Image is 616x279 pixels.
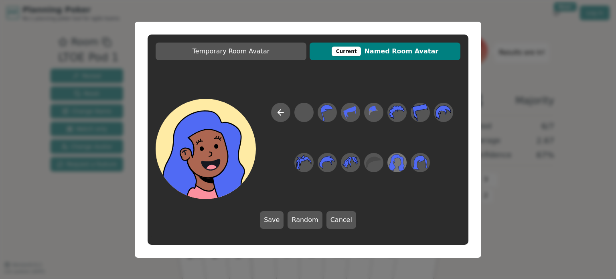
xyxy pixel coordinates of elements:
[326,211,356,229] button: Cancel
[288,211,322,229] button: Random
[160,47,302,56] span: Temporary Room Avatar
[156,43,306,60] button: Temporary Room Avatar
[332,47,361,56] div: This avatar will be displayed in dedicated rooms
[314,47,456,56] span: Named Room Avatar
[260,211,284,229] button: Save
[310,43,460,60] button: CurrentNamed Room Avatar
